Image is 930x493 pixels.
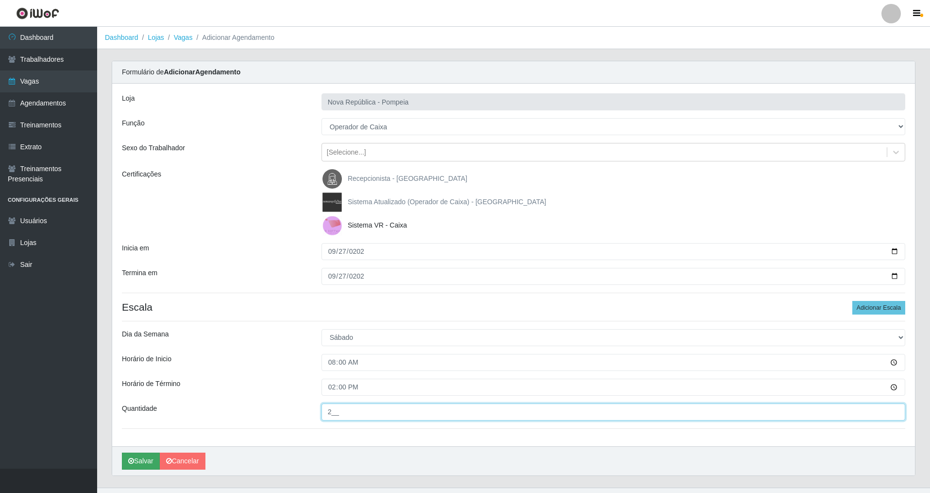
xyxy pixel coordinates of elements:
div: [Selecione...] [327,147,366,158]
label: Inicia em [122,243,149,253]
label: Termina em [122,268,157,278]
div: Formulário de [112,61,915,84]
a: Cancelar [160,453,205,470]
input: 00:00 [321,354,905,371]
input: 00/00/0000 [321,268,905,285]
input: 00/00/0000 [321,243,905,260]
a: Dashboard [105,34,138,41]
img: Sistema VR - Caixa [322,216,346,235]
label: Certificações [122,169,161,179]
span: Sistema Atualizado (Operador de Caixa) - [GEOGRAPHIC_DATA] [348,198,546,206]
label: Dia da Semana [122,329,169,339]
strong: Adicionar Agendamento [164,68,240,76]
label: Função [122,118,145,128]
nav: breadcrumb [97,27,930,49]
img: Recepcionista - Nova República [322,169,346,189]
button: Salvar [122,453,160,470]
label: Loja [122,93,135,104]
a: Lojas [148,34,164,41]
a: Vagas [174,34,193,41]
h4: Escala [122,301,905,313]
span: Sistema VR - Caixa [348,221,407,229]
input: 00:00 [321,379,905,396]
span: Recepcionista - [GEOGRAPHIC_DATA] [348,175,467,182]
label: Horário de Término [122,379,180,389]
label: Horário de Inicio [122,354,171,364]
button: Adicionar Escala [852,301,905,315]
label: Quantidade [122,404,157,414]
input: Informe a quantidade... [321,404,905,421]
img: CoreUI Logo [16,7,59,19]
img: Sistema Atualizado (Operador de Caixa) - Nova Republica [322,193,346,212]
li: Adicionar Agendamento [192,33,274,43]
label: Sexo do Trabalhador [122,143,185,153]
